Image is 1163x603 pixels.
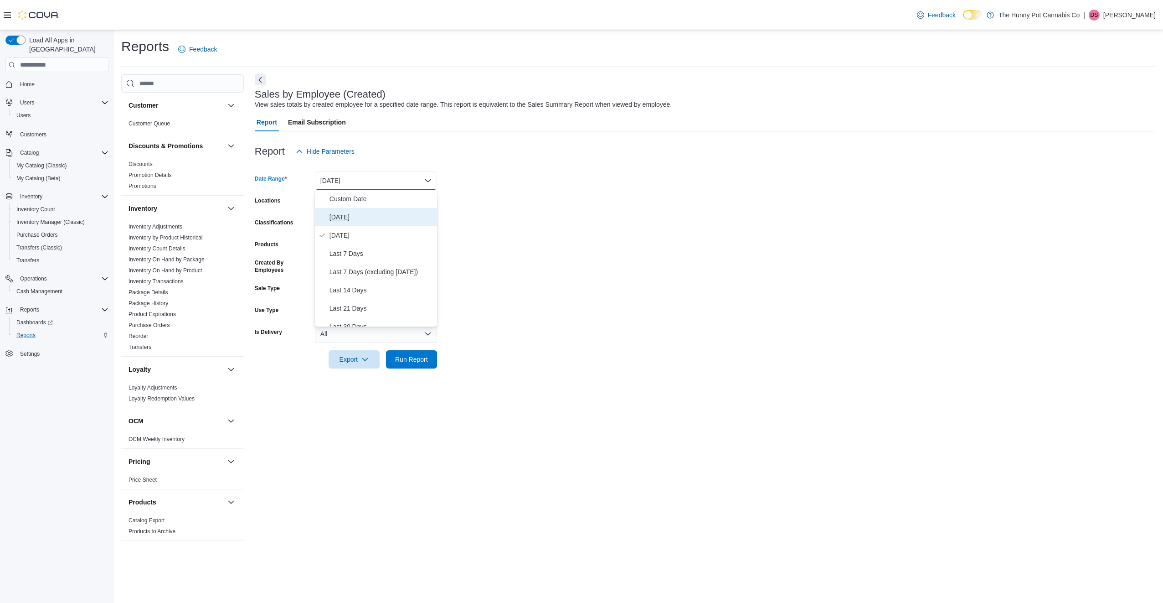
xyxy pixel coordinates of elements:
a: Inventory Transactions [129,278,184,285]
div: View sales totals by created employee for a specified date range. This report is equivalent to th... [255,100,672,109]
button: Discounts & Promotions [129,141,224,151]
a: Purchase Orders [129,322,170,328]
button: OCM [129,416,224,426]
span: Load All Apps in [GEOGRAPHIC_DATA] [26,36,108,54]
button: Loyalty [129,365,224,374]
a: Catalog Export [129,517,165,524]
a: Loyalty Adjustments [129,385,177,391]
a: Inventory by Product Historical [129,234,203,241]
div: Select listbox [315,190,437,327]
span: Inventory On Hand by Product [129,267,202,274]
h3: Discounts & Promotions [129,141,203,151]
a: Dashboards [9,316,112,329]
span: Custom Date [329,193,433,204]
button: Inventory Manager (Classic) [9,216,112,229]
button: Customers [2,127,112,140]
span: Last 21 Days [329,303,433,314]
h3: OCM [129,416,144,426]
span: My Catalog (Classic) [16,162,67,169]
span: Settings [16,348,108,359]
h3: Customer [129,101,158,110]
a: Loyalty Redemption Values [129,395,195,402]
a: Users [13,110,34,121]
span: Feedback [189,45,217,54]
a: Inventory On Hand by Package [129,256,205,263]
span: Inventory [16,191,108,202]
a: Feedback [913,6,959,24]
button: My Catalog (Beta) [9,172,112,185]
span: Home [20,81,35,88]
span: Operations [16,273,108,284]
span: Reports [20,306,39,313]
div: Products [121,515,244,541]
input: Dark Mode [963,10,982,20]
span: Package History [129,300,168,307]
span: Promotions [129,182,156,190]
span: Feedback [928,10,956,20]
span: Package Details [129,289,168,296]
span: Purchase Orders [13,229,108,240]
span: Settings [20,350,40,358]
button: Reports [2,303,112,316]
a: Promotion Details [129,172,172,178]
span: Inventory Manager (Classic) [13,217,108,228]
a: Inventory Adjustments [129,224,182,230]
span: [DATE] [329,212,433,223]
span: Last 7 Days (excluding [DATE]) [329,266,433,277]
span: Hide Parameters [307,147,355,156]
span: Inventory [20,193,42,200]
button: Settings [2,347,112,360]
span: Customers [16,128,108,140]
button: Inventory [129,204,224,213]
span: Product Expirations [129,311,176,318]
button: Loyalty [226,364,237,375]
h1: Reports [121,37,169,56]
p: | [1083,10,1085,21]
span: Dashboards [16,319,53,326]
span: OCM Weekly Inventory [129,436,185,443]
span: Export [334,350,374,369]
button: Next [255,74,266,85]
span: Users [20,99,34,106]
button: Run Report [386,350,437,369]
a: Package Details [129,289,168,296]
div: Loyalty [121,382,244,408]
span: My Catalog (Classic) [13,160,108,171]
span: Cash Management [13,286,108,297]
label: Use Type [255,307,278,314]
a: Package History [129,300,168,307]
button: Transfers [9,254,112,267]
label: Sale Type [255,285,280,292]
span: Users [16,112,31,119]
a: Inventory Count [13,204,59,215]
span: Transfers [129,343,151,351]
span: [DATE] [329,230,433,241]
span: DS [1091,10,1098,21]
a: Products to Archive [129,528,175,535]
button: Pricing [129,457,224,466]
span: Reports [13,330,108,341]
a: Inventory Manager (Classic) [13,217,88,228]
img: Cova [18,10,59,20]
span: Report [257,113,277,131]
span: Purchase Orders [129,322,170,329]
a: Dashboards [13,317,57,328]
span: Home [16,78,108,90]
button: OCM [226,416,237,426]
span: Reports [16,304,108,315]
a: Price Sheet [129,477,157,483]
span: My Catalog (Beta) [13,173,108,184]
span: Promotion Details [129,172,172,179]
a: Promotions [129,183,156,189]
h3: Sales by Employee (Created) [255,89,386,100]
button: All [315,325,437,343]
span: Cash Management [16,288,62,295]
a: Feedback [175,40,221,58]
button: Catalog [16,147,42,158]
a: Home [16,79,38,90]
button: Transfers (Classic) [9,241,112,254]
